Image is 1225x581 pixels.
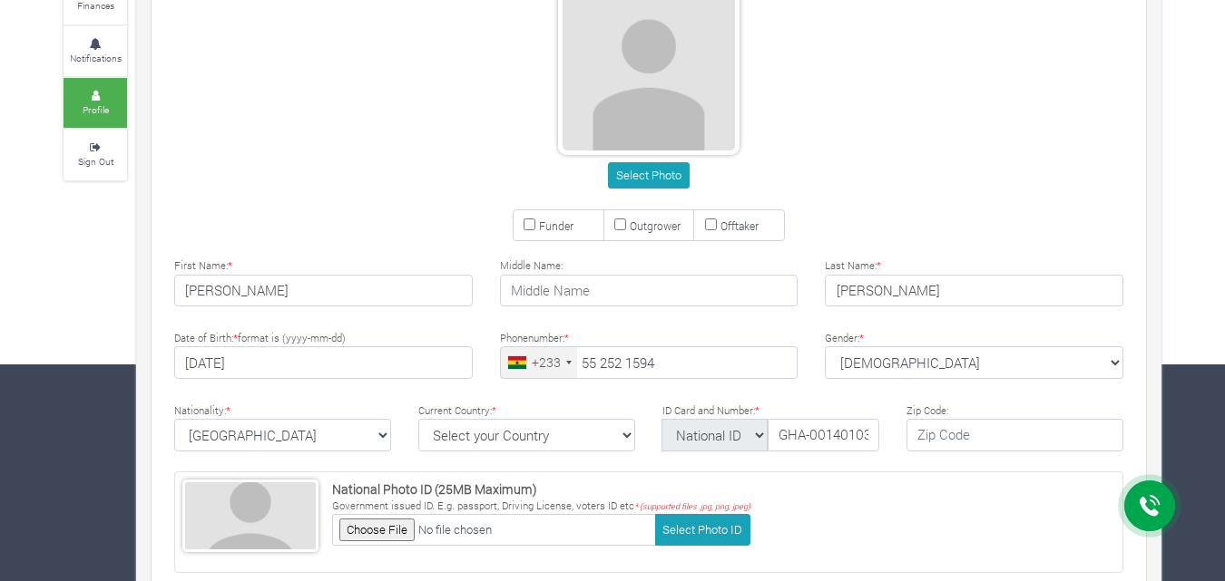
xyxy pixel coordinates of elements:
[825,275,1123,307] input: Last Name
[539,218,573,233] small: Funder
[332,499,750,514] p: Government issued ID. E.g. passport, Driving License, voters ID etc
[614,218,626,230] input: Outgrower
[174,258,232,274] label: First Name:
[906,419,1123,451] input: Zip Code
[70,52,122,64] small: Notifications
[174,275,473,307] input: First Name
[825,258,881,274] label: Last Name:
[524,218,535,230] input: Funder
[906,403,948,419] label: Zip Code:
[608,162,689,189] button: Select Photo
[630,218,681,233] small: Outgrower
[705,218,717,230] input: Offtaker
[500,346,799,379] input: Phone Number
[500,275,799,307] input: Middle Name
[174,346,473,379] input: Type Date of Birth (YYYY-MM-DD)
[64,26,127,76] a: Notifications
[174,403,230,419] label: Nationality:
[500,331,569,346] label: Phonenumber:
[825,331,864,346] label: Gender:
[83,103,109,116] small: Profile
[501,347,577,378] div: Ghana (Gaana): +233
[634,501,750,511] i: * (supported files .jpg, png, jpeg)
[655,514,750,546] button: Select Photo ID
[720,218,759,233] small: Offtaker
[768,419,879,451] input: ID Number
[662,403,759,419] label: ID Card and Number:
[532,353,561,372] div: +233
[78,155,113,168] small: Sign Out
[500,258,563,274] label: Middle Name:
[174,331,346,346] label: Date of Birth: format is (yyyy-mm-dd)
[64,130,127,179] a: Sign Out
[418,403,496,419] label: Current Country:
[332,480,537,498] strong: National Photo ID (25MB Maximum)
[64,78,127,128] a: Profile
